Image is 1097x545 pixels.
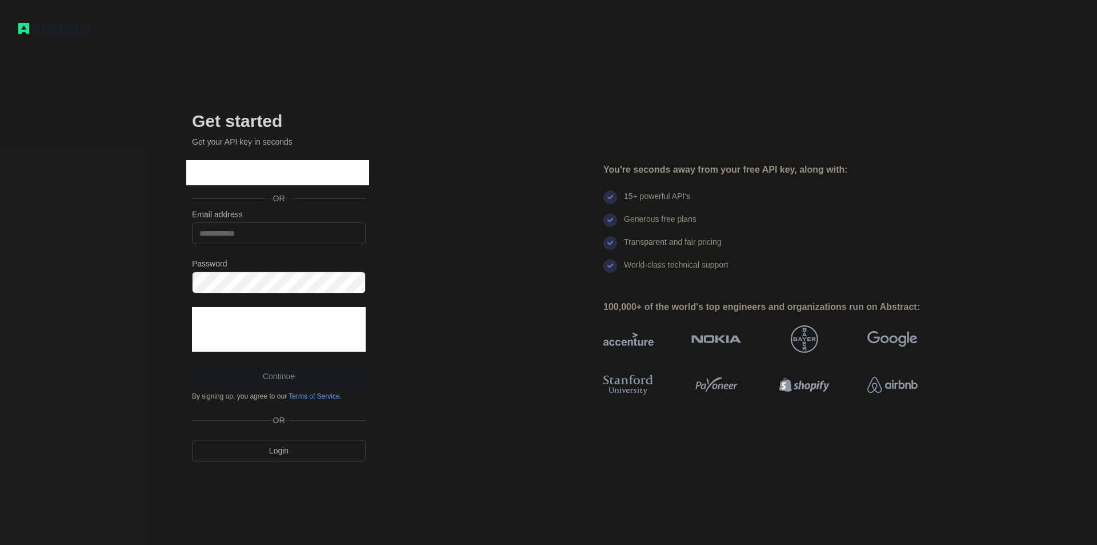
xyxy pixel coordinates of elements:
[624,259,728,282] div: World-class technical support
[192,209,366,220] label: Email address
[192,307,366,352] iframe: reCAPTCHA
[791,325,818,353] img: bayer
[624,236,722,259] div: Transparent and fair pricing
[603,236,617,250] img: check mark
[192,136,366,148] p: Get your API key in seconds
[289,392,339,400] a: Terms of Service
[867,325,918,353] img: google
[691,372,742,397] img: payoneer
[192,111,366,132] h2: Get started
[603,259,617,273] img: check mark
[603,190,617,204] img: check mark
[779,372,830,397] img: shopify
[603,300,954,314] div: 100,000+ of the world's top engineers and organizations run on Abstract:
[18,23,93,34] img: Workflow
[192,392,366,401] div: By signing up, you agree to our .
[624,190,690,213] div: 15+ powerful API's
[192,440,366,462] a: Login
[603,163,954,177] div: You're seconds away from your free API key, along with:
[186,160,369,185] iframe: Sign in with Google Button
[624,213,696,236] div: Generous free plans
[603,325,654,353] img: accenture
[603,213,617,227] img: check mark
[192,365,366,387] button: Continue
[269,415,290,426] span: OR
[691,325,742,353] img: nokia
[192,258,366,269] label: Password
[867,372,918,397] img: airbnb
[603,372,654,397] img: stanford university
[264,193,294,204] span: OR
